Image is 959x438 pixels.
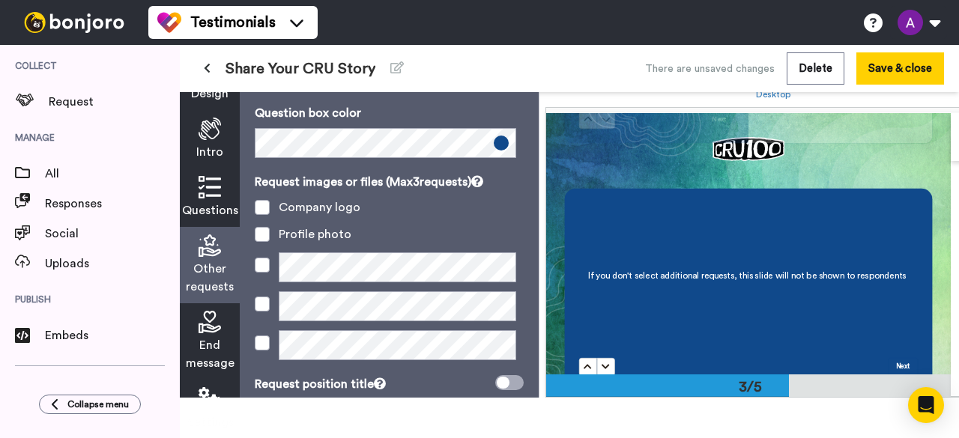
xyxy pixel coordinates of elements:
button: Delete [787,52,844,85]
button: Next [889,358,919,376]
div: Profile photo [279,225,351,243]
span: Design [191,85,229,103]
h2: If you don't select additional requests, this slide will not be shown to respondents [579,270,916,282]
div: 3/5 [714,377,786,398]
span: Settings [187,413,233,431]
span: All [45,165,180,183]
div: Request position title [255,375,386,393]
img: bj-logo-header-white.svg [18,12,130,33]
div: Desktop [756,89,791,100]
div: Open Intercom Messenger [908,387,944,423]
span: Embeds [45,326,180,344]
span: Request [49,93,180,111]
span: Social [45,225,180,243]
div: Company logo [279,198,360,216]
span: Other requests [186,260,234,296]
span: Intro [196,143,223,161]
span: Questions [182,201,238,219]
img: 619a6db5-e1fb-4261-96ef-f20efae90665 [713,137,784,161]
button: Save & close [856,52,944,85]
span: End message [186,336,235,372]
div: There are unsaved changes [645,61,775,76]
span: Uploads [45,255,180,273]
button: Collapse menu [39,395,141,414]
span: Testimonials [190,12,276,33]
span: Collapse menu [67,398,129,410]
span: Responses [45,195,180,213]
p: Request images or files (Max 3 requests) [255,173,524,191]
img: tm-color.svg [157,10,181,34]
span: Share Your CRU Story [226,58,375,79]
p: Question box color [255,104,524,122]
